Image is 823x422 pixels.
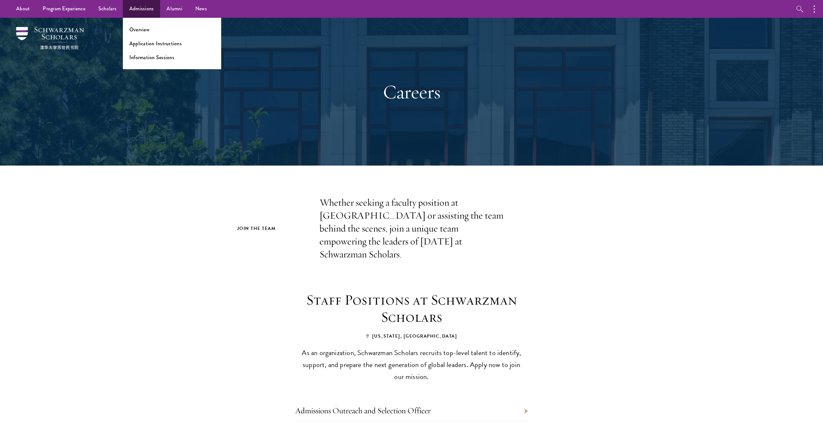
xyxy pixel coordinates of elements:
img: Schwarzman Scholars [16,27,84,49]
a: Overview [129,26,149,33]
p: As an organization, Schwarzman Scholars recruits top-level talent to identify, support, and prepa... [300,347,523,383]
span: [US_STATE], [GEOGRAPHIC_DATA] [366,333,457,340]
a: Application Instructions [129,40,182,47]
a: Admissions Outreach and Selection Officer [295,406,431,416]
h1: Careers [300,80,523,103]
a: Information Sessions [129,54,174,61]
h3: Staff Positions at Schwarzman Scholars [292,291,531,326]
p: Whether seeking a faculty position at [GEOGRAPHIC_DATA] or assisting the team behind the scenes, ... [319,196,504,261]
h2: Join the Team [237,224,307,233]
